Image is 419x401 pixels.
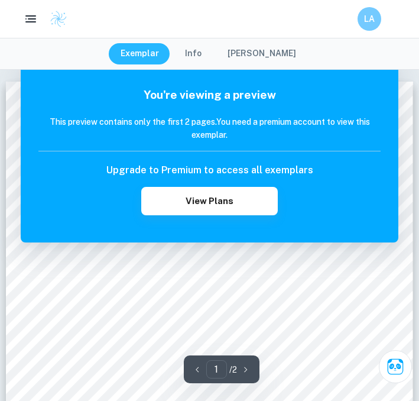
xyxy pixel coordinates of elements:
button: View Plans [141,187,278,215]
button: Ask Clai [379,350,412,383]
button: Info [173,43,213,64]
h6: LA [363,12,376,25]
p: / 2 [229,363,237,376]
button: [PERSON_NAME] [216,43,308,64]
button: Exemplar [109,43,171,64]
button: LA [358,7,381,31]
h6: This preview contains only the first 2 pages. You need a premium account to view this exemplar. [38,115,381,141]
h6: Upgrade to Premium to access all exemplars [106,163,313,177]
h5: You're viewing a preview [38,86,381,104]
img: Clastify logo [50,10,67,28]
a: Clastify logo [43,10,67,28]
